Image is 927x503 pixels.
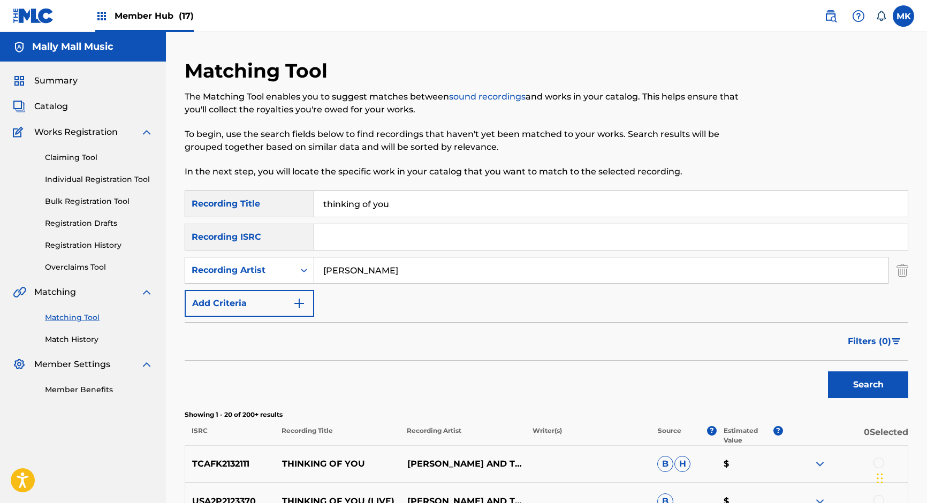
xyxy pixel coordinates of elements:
[45,152,153,163] a: Claiming Tool
[657,456,673,472] span: B
[897,333,927,420] iframe: Resource Center
[45,262,153,273] a: Overclaims Tool
[724,426,773,445] p: Estimated Value
[185,410,908,420] p: Showing 1 - 20 of 200+ results
[192,264,288,277] div: Recording Artist
[814,458,826,470] img: expand
[185,165,742,178] p: In the next step, you will locate the specific work in your catalog that you want to match to the...
[185,128,742,154] p: To begin, use the search fields below to find recordings that haven't yet been matched to your wo...
[34,126,118,139] span: Works Registration
[877,462,883,494] div: Drag
[140,358,153,371] img: expand
[658,426,681,445] p: Source
[896,257,908,284] img: Delete Criterion
[13,8,54,24] img: MLC Logo
[13,74,78,87] a: SummarySummary
[34,74,78,87] span: Summary
[140,286,153,299] img: expand
[400,458,525,470] p: [PERSON_NAME] AND THE [US_STATE] JET CLUB
[13,74,26,87] img: Summary
[893,5,914,27] div: User Menu
[45,312,153,323] a: Matching Tool
[45,240,153,251] a: Registration History
[820,5,841,27] a: Public Search
[852,10,865,22] img: help
[185,190,908,403] form: Search Form
[275,426,400,445] p: Recording Title
[185,59,333,83] h2: Matching Tool
[95,10,108,22] img: Top Rightsholders
[32,41,113,53] h5: Mally Mall Music
[828,371,908,398] button: Search
[34,100,68,113] span: Catalog
[293,297,306,310] img: 9d2ae6d4665cec9f34b9.svg
[773,426,783,436] span: ?
[115,10,194,22] span: Member Hub
[13,100,26,113] img: Catalog
[13,100,68,113] a: CatalogCatalog
[34,358,110,371] span: Member Settings
[185,290,314,317] button: Add Criteria
[45,174,153,185] a: Individual Registration Tool
[185,426,275,445] p: ISRC
[275,458,400,470] p: THINKING OF YOU
[45,334,153,345] a: Match History
[45,384,153,395] a: Member Benefits
[13,358,26,371] img: Member Settings
[179,11,194,21] span: (17)
[45,196,153,207] a: Bulk Registration Tool
[185,458,275,470] p: TCAFK2132111
[876,11,886,21] div: Notifications
[783,426,908,445] p: 0 Selected
[140,126,153,139] img: expand
[45,218,153,229] a: Registration Drafts
[34,286,76,299] span: Matching
[717,458,783,470] p: $
[824,10,837,22] img: search
[848,5,869,27] div: Help
[400,426,525,445] p: Recording Artist
[13,41,26,54] img: Accounts
[892,338,901,345] img: filter
[848,335,891,348] span: Filters ( 0 )
[525,426,650,445] p: Writer(s)
[674,456,690,472] span: H
[841,328,908,355] button: Filters (0)
[707,426,717,436] span: ?
[449,92,526,102] a: sound recordings
[873,452,927,503] iframe: Chat Widget
[13,126,27,139] img: Works Registration
[185,90,742,116] p: The Matching Tool enables you to suggest matches between and works in your catalog. This helps en...
[13,286,26,299] img: Matching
